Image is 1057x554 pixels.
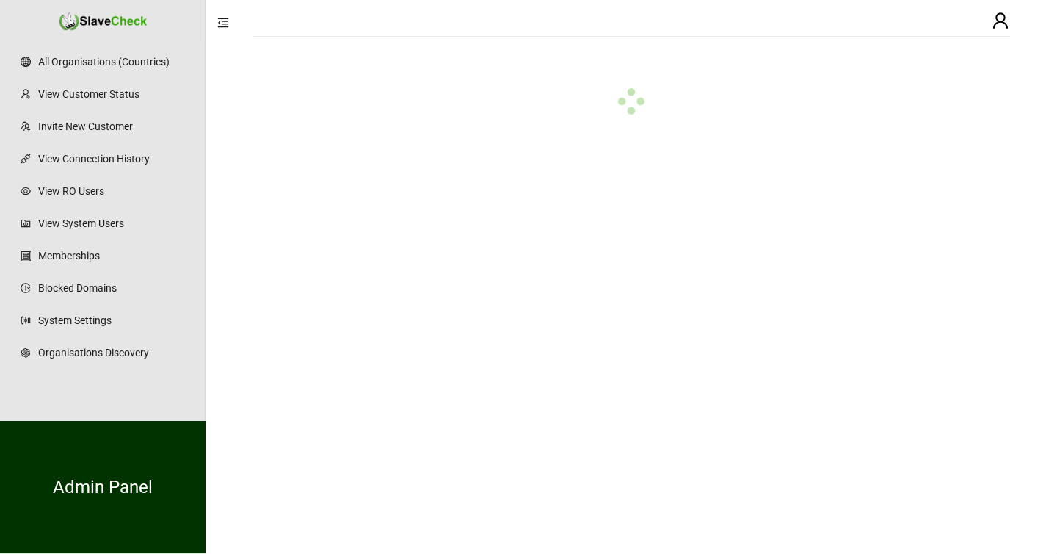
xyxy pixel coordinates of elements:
[992,12,1009,29] span: user
[38,79,190,109] a: View Customer Status
[38,273,190,303] a: Blocked Domains
[217,17,229,29] span: menu-fold
[38,112,190,141] a: Invite New Customer
[38,306,190,335] a: System Settings
[38,209,190,238] a: View System Users
[38,176,190,206] a: View RO Users
[38,47,190,76] a: All Organisations (Countries)
[38,338,190,367] a: Organisations Discovery
[38,241,190,270] a: Memberships
[38,144,190,173] a: View Connection History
